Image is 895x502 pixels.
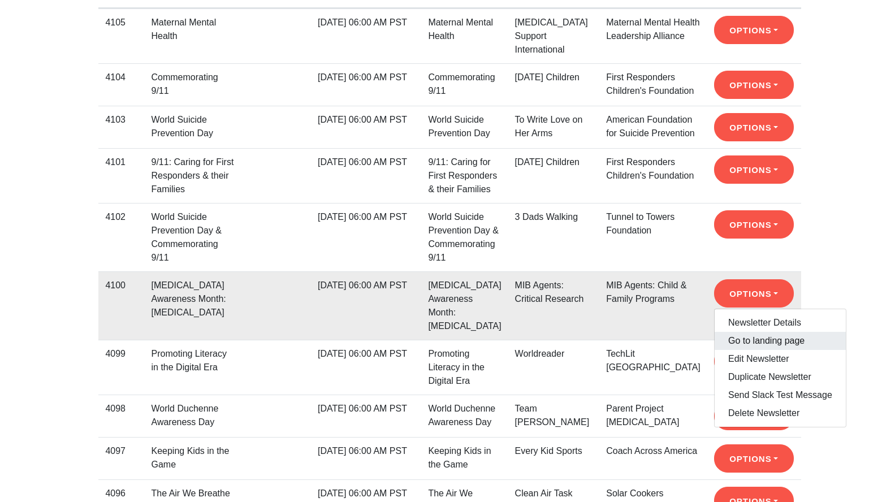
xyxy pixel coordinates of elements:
[145,437,241,479] td: Keeping Kids in the Game
[515,115,583,138] a: To Write Love on Her Arms
[145,395,241,437] td: World Duchenne Awareness Day
[311,203,421,271] td: [DATE] 06:00 AM PST
[98,203,144,271] td: 4102
[714,155,794,184] button: Options
[515,404,590,427] a: Team [PERSON_NAME]
[606,212,675,235] a: Tunnel to Towers Foundation
[145,106,241,148] td: World Suicide Prevention Day
[606,446,697,456] a: Coach Across America
[515,280,584,304] a: MIB Agents: Critical Research
[98,271,144,340] td: 4100
[421,203,508,271] td: World Suicide Prevention Day & Commemorating 9/11
[98,8,144,63] td: 4105
[421,63,508,106] td: Commemorating 9/11
[145,148,241,203] td: 9/11: Caring for First Responders & their Families
[715,332,846,350] a: Go to landing page
[515,72,580,82] a: [DATE] Children
[145,340,241,395] td: Promoting Literacy in the Digital Era
[515,446,582,456] a: Every Kid Sports
[515,349,565,358] a: Worldreader
[98,106,144,148] td: 4103
[311,148,421,203] td: [DATE] 06:00 AM PST
[714,71,794,99] button: Options
[98,395,144,437] td: 4098
[606,349,701,372] a: TechLit [GEOGRAPHIC_DATA]
[311,271,421,340] td: [DATE] 06:00 AM PST
[714,16,794,44] button: Options
[714,113,794,141] button: Options
[515,212,578,222] a: 3 Dads Walking
[311,395,421,437] td: [DATE] 06:00 AM PST
[98,63,144,106] td: 4104
[421,8,508,63] td: Maternal Mental Health
[145,203,241,271] td: World Suicide Prevention Day & Commemorating 9/11
[714,309,846,427] div: Options
[421,148,508,203] td: 9/11: Caring for First Responders & their Families
[515,157,580,167] a: [DATE] Children
[606,18,699,41] a: Maternal Mental Health Leadership Alliance
[98,437,144,479] td: 4097
[515,18,588,54] a: [MEDICAL_DATA] Support International
[421,340,508,395] td: Promoting Literacy in the Digital Era
[311,63,421,106] td: [DATE] 06:00 AM PST
[714,210,794,239] button: Options
[421,106,508,148] td: World Suicide Prevention Day
[715,350,846,368] a: Edit Newsletter
[606,115,695,138] a: American Foundation for Suicide Prevention
[714,279,794,308] button: Options
[606,404,679,427] a: Parent Project [MEDICAL_DATA]
[311,340,421,395] td: [DATE] 06:00 AM PST
[145,63,241,106] td: Commemorating 9/11
[715,368,846,386] a: Duplicate Newsletter
[145,271,241,340] td: [MEDICAL_DATA] Awareness Month: [MEDICAL_DATA]
[606,72,694,96] a: First Responders Children's Foundation
[311,106,421,148] td: [DATE] 06:00 AM PST
[714,444,794,473] button: Options
[715,314,846,332] a: Newsletter Details
[606,280,686,304] a: MIB Agents: Child & Family Programs
[311,437,421,479] td: [DATE] 06:00 AM PST
[145,8,241,63] td: Maternal Mental Health
[98,340,144,395] td: 4099
[311,8,421,63] td: [DATE] 06:00 AM PST
[421,437,508,479] td: Keeping Kids in the Game
[421,395,508,437] td: World Duchenne Awareness Day
[421,271,508,340] td: [MEDICAL_DATA] Awareness Month: [MEDICAL_DATA]
[606,157,694,180] a: First Responders Children's Foundation
[715,386,846,404] a: Send Slack Test Message
[98,148,144,203] td: 4101
[715,404,846,422] a: Delete Newsletter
